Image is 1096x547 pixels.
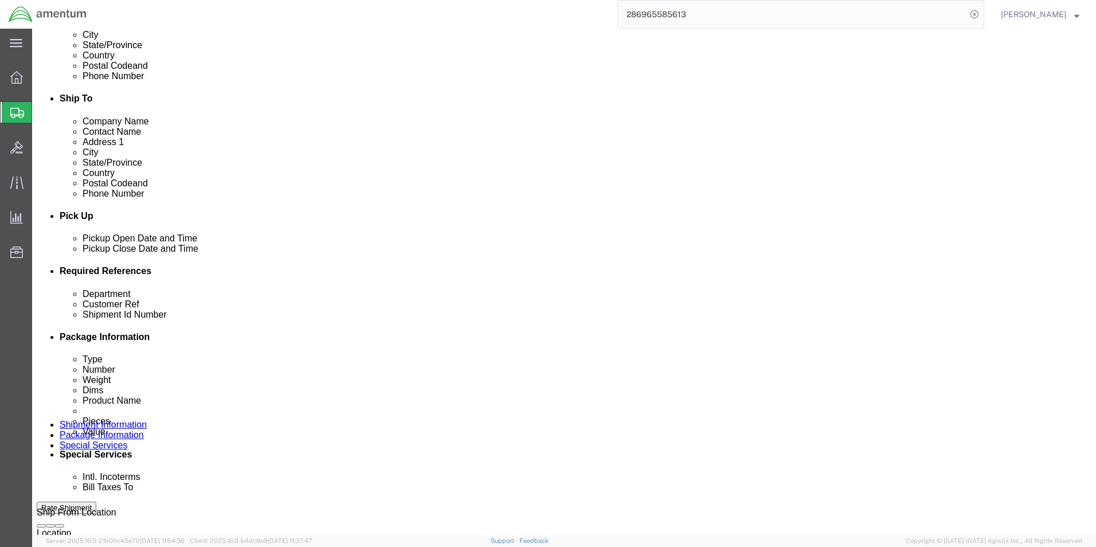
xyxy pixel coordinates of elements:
span: Copyright © [DATE]-[DATE] Agistix Inc., All Rights Reserved [906,536,1082,546]
span: [DATE] 11:54:36 [140,537,185,544]
a: Support [491,537,519,544]
a: Feedback [519,537,549,544]
button: [PERSON_NAME] [1000,7,1080,21]
input: Search for shipment number, reference number [618,1,966,28]
span: [DATE] 11:37:47 [268,537,312,544]
span: James Barragan [1001,8,1066,21]
iframe: FS Legacy Container [32,29,1096,535]
span: Server: 2025.16.0-21b0bc45e7b [46,537,185,544]
img: logo [8,6,87,23]
span: Client: 2025.16.0-b4dc8a9 [190,537,312,544]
